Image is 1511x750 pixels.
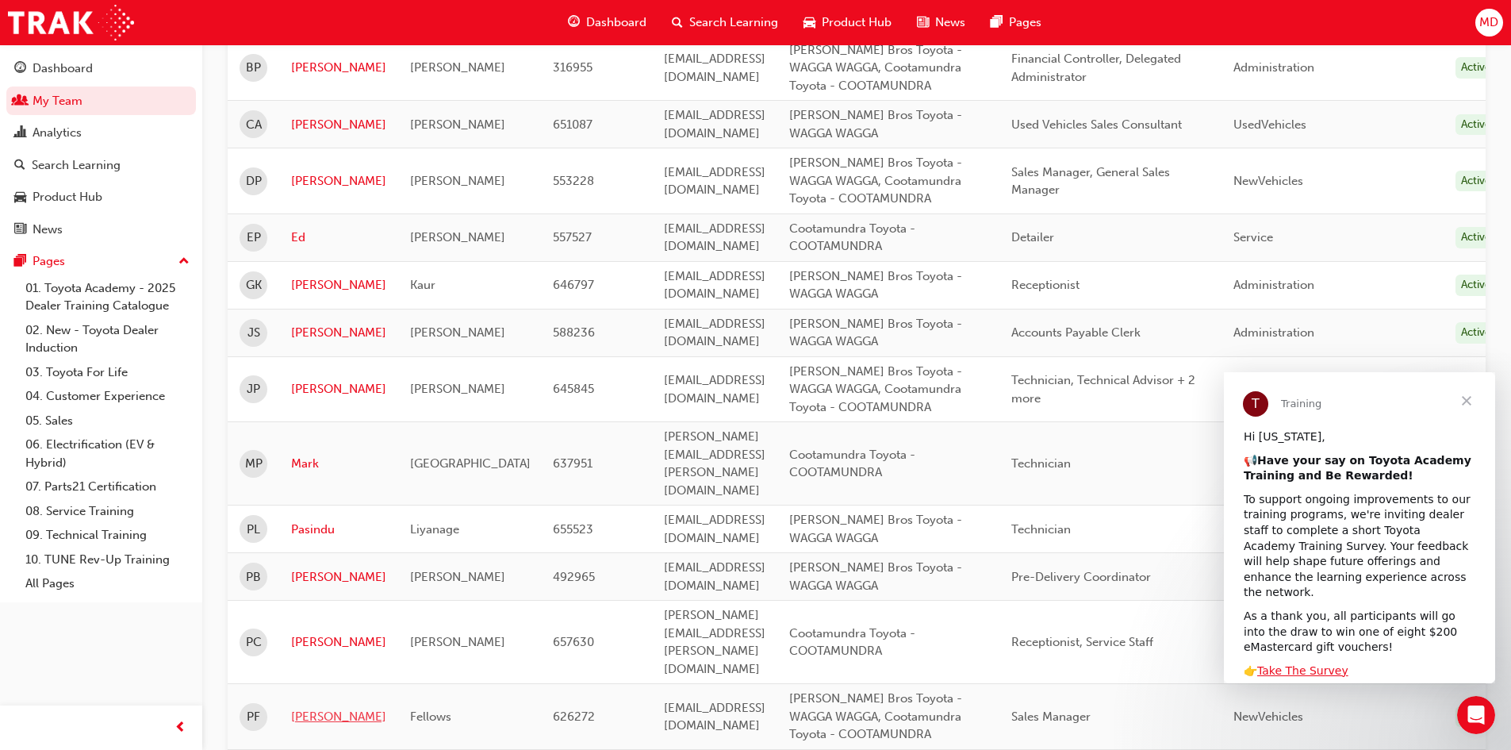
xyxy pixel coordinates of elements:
[978,6,1054,39] a: pages-iconPages
[19,318,196,360] a: 02. New - Toyota Dealer Induction
[789,43,962,93] span: [PERSON_NAME] Bros Toyota - WAGGA WAGGA, Cootamundra Toyota - COOTAMUNDRA
[410,230,505,244] span: [PERSON_NAME]
[410,325,505,340] span: [PERSON_NAME]
[789,364,962,414] span: [PERSON_NAME] Bros Toyota - WAGGA WAGGA, Cootamundra Toyota - COOTAMUNDRA
[246,116,262,134] span: CA
[246,59,261,77] span: BP
[291,276,386,294] a: [PERSON_NAME]
[553,635,594,649] span: 657630
[410,635,505,649] span: [PERSON_NAME]
[553,382,594,396] span: 645845
[6,183,196,212] a: Product Hub
[246,568,261,587] span: PB
[410,570,505,584] span: [PERSON_NAME]
[553,522,593,537] span: 655523
[33,60,93,78] div: Dashboard
[6,247,196,276] button: Pages
[14,190,26,205] span: car-icon
[291,568,386,587] a: [PERSON_NAME]
[1475,9,1503,37] button: MD
[1233,278,1314,292] span: Administration
[1011,230,1054,244] span: Detailer
[553,117,593,132] span: 651087
[14,94,26,109] span: people-icon
[664,52,765,84] span: [EMAIL_ADDRESS][DOMAIN_NAME]
[659,6,791,39] a: search-iconSearch Learning
[1455,322,1497,344] div: Active
[553,325,595,340] span: 588236
[19,499,196,524] a: 08. Service Training
[1233,230,1273,244] span: Service
[33,188,102,206] div: Product Hub
[32,156,121,175] div: Search Learning
[291,172,386,190] a: [PERSON_NAME]
[553,570,595,584] span: 492965
[410,522,459,537] span: Liyanage
[664,165,765,198] span: [EMAIL_ADDRESS][DOMAIN_NAME]
[1455,706,1497,728] div: Active
[1011,522,1071,537] span: Technician
[410,382,505,396] span: [PERSON_NAME]
[1455,57,1497,79] div: Active
[6,151,196,180] a: Search Learning
[291,380,386,398] a: [PERSON_NAME]
[664,513,765,545] span: [EMAIL_ADDRESS][DOMAIN_NAME]
[247,380,260,398] span: JP
[178,252,190,272] span: up-icon
[1011,52,1181,84] span: Financial Controller, Delegated Administrator
[247,521,260,539] span: PL
[410,60,505,75] span: [PERSON_NAME]
[1455,171,1497,192] div: Active
[991,13,1003,33] span: pages-icon
[1233,325,1314,340] span: Administration
[19,475,196,499] a: 07. Parts21 Certification
[6,118,196,148] a: Analytics
[586,13,646,32] span: Dashboard
[1233,117,1306,132] span: UsedVehicles
[291,324,386,342] a: [PERSON_NAME]
[6,215,196,244] a: News
[33,221,63,239] div: News
[1011,456,1071,471] span: Technician
[664,317,765,349] span: [EMAIL_ADDRESS][DOMAIN_NAME]
[19,276,196,318] a: 01. Toyota Academy - 2025 Dealer Training Catalogue
[672,13,683,33] span: search-icon
[1011,117,1182,132] span: Used Vehicles Sales Consultant
[291,59,386,77] a: [PERSON_NAME]
[1455,227,1497,248] div: Active
[174,718,186,738] span: prev-icon
[789,156,962,206] span: [PERSON_NAME] Bros Toyota - WAGGA WAGGA, Cootamundra Toyota - COOTAMUNDRA
[789,317,962,349] span: [PERSON_NAME] Bros Toyota - WAGGA WAGGA
[664,429,765,498] span: [PERSON_NAME][EMAIL_ADDRESS][PERSON_NAME][DOMAIN_NAME]
[8,5,134,40] a: Trak
[789,560,962,593] span: [PERSON_NAME] Bros Toyota - WAGGA WAGGA
[14,255,26,269] span: pages-icon
[410,278,435,292] span: Kaur
[19,523,196,548] a: 09. Technical Training
[904,6,978,39] a: news-iconNews
[555,6,659,39] a: guage-iconDashboard
[14,159,25,173] span: search-icon
[568,13,580,33] span: guage-icon
[291,633,386,652] a: [PERSON_NAME]
[247,229,261,247] span: EP
[791,6,904,39] a: car-iconProduct Hub
[291,708,386,726] a: [PERSON_NAME]
[664,701,765,733] span: [EMAIL_ADDRESS][DOMAIN_NAME]
[803,13,815,33] span: car-icon
[553,710,595,724] span: 626272
[247,708,260,726] span: PF
[19,409,196,433] a: 05. Sales
[291,455,386,473] a: Mark
[14,126,26,140] span: chart-icon
[553,60,593,75] span: 316955
[789,108,962,140] span: [PERSON_NAME] Bros Toyota - WAGGA WAGGA
[553,456,593,471] span: 637951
